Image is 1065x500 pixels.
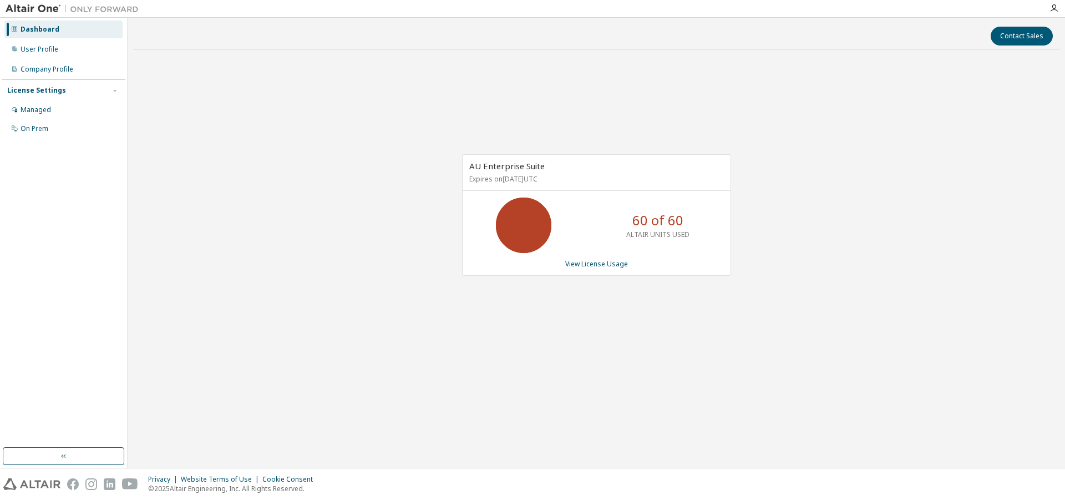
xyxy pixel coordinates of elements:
img: facebook.svg [67,478,79,490]
p: 60 of 60 [632,211,683,230]
p: © 2025 Altair Engineering, Inc. All Rights Reserved. [148,484,319,493]
p: Expires on [DATE] UTC [469,174,721,184]
img: linkedin.svg [104,478,115,490]
div: Cookie Consent [262,475,319,484]
div: Website Terms of Use [181,475,262,484]
img: altair_logo.svg [3,478,60,490]
img: Altair One [6,3,144,14]
img: instagram.svg [85,478,97,490]
button: Contact Sales [991,27,1053,46]
div: Managed [21,105,51,114]
div: Company Profile [21,65,73,74]
div: Dashboard [21,25,59,34]
img: youtube.svg [122,478,138,490]
div: On Prem [21,124,48,133]
div: User Profile [21,45,58,54]
div: Privacy [148,475,181,484]
a: View License Usage [565,259,628,269]
div: License Settings [7,86,66,95]
p: ALTAIR UNITS USED [626,230,689,239]
span: AU Enterprise Suite [469,160,545,171]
